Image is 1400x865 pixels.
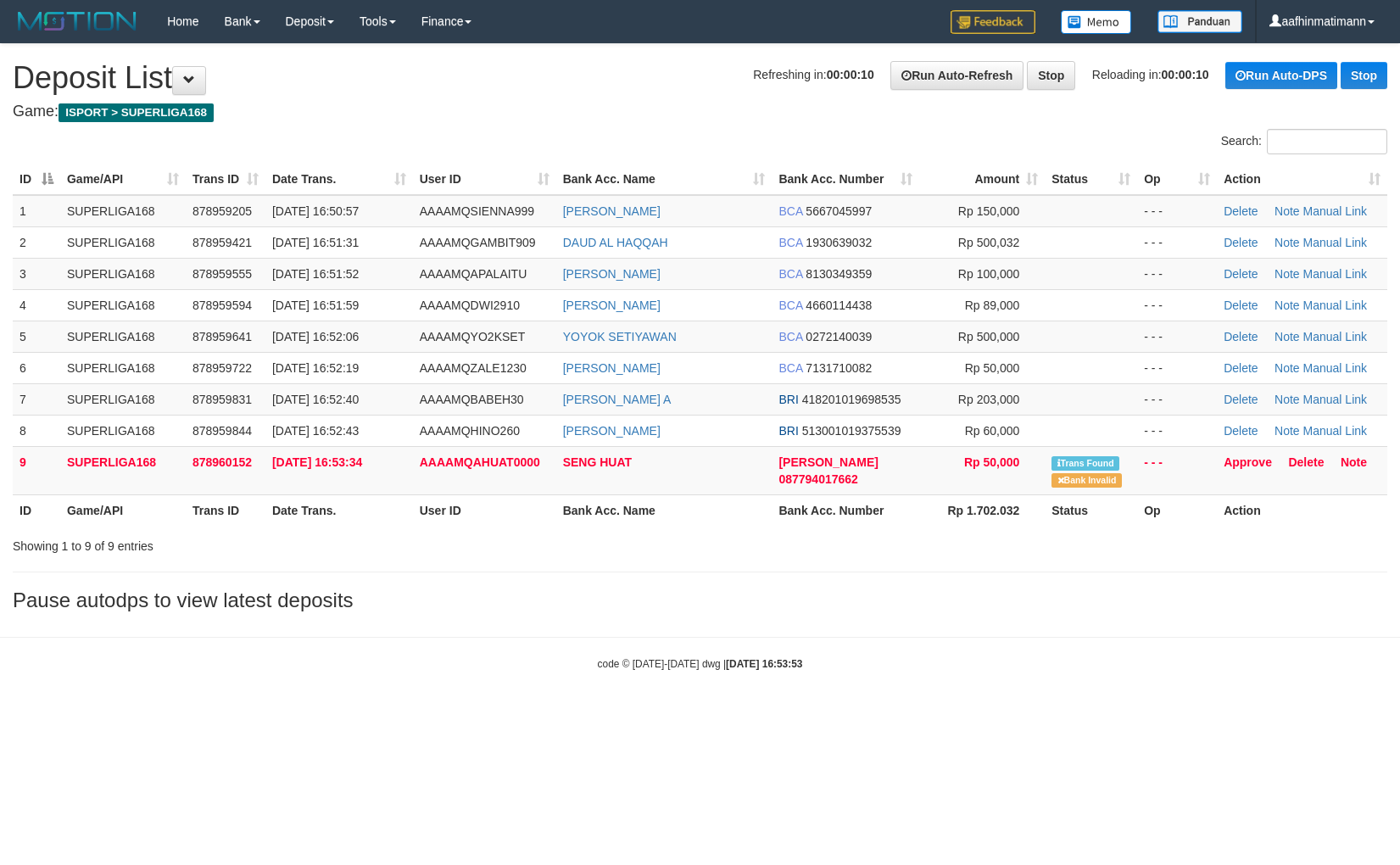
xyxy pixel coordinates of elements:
[1137,289,1217,321] td: - - -
[1224,424,1258,438] a: Delete
[958,236,1019,249] span: Rp 500,032
[1224,393,1258,406] a: Delete
[265,164,413,195] th: Date Trans.: activate to sort column ascending
[556,164,773,195] th: Bank Acc. Name: activate to sort column ascending
[1051,473,1121,488] span: Bank is not match
[778,472,857,486] span: Copy 087794017662 to clipboard
[13,195,60,227] td: 1
[186,494,265,526] th: Trans ID
[192,204,252,218] span: 878959205
[13,494,60,526] th: ID
[1137,383,1217,415] td: - - -
[13,61,1387,95] h1: Deposit List
[1275,236,1300,249] a: Note
[420,236,536,249] span: AAAAMQGAMBIT909
[13,289,60,321] td: 4
[802,424,901,438] span: Copy 513001019375539 to clipboard
[192,424,252,438] span: 878959844
[192,267,252,281] span: 878959555
[753,68,873,81] span: Refreshing in:
[778,393,798,406] span: BRI
[13,589,1387,611] h3: Pause autodps to view latest deposits
[1225,62,1337,89] a: Run Auto-DPS
[563,236,668,249] a: DAUD AL HAQQAH
[1137,352,1217,383] td: - - -
[192,236,252,249] span: 878959421
[563,393,672,406] a: [PERSON_NAME] A
[272,299,359,312] span: [DATE] 16:51:59
[563,267,661,281] a: [PERSON_NAME]
[563,455,632,469] a: SENG HUAT
[1137,195,1217,227] td: - - -
[272,455,362,469] span: [DATE] 16:53:34
[1267,129,1387,154] input: Search:
[1303,361,1368,375] a: Manual Link
[192,299,252,312] span: 878959594
[726,658,802,670] strong: [DATE] 16:53:53
[778,330,802,343] span: BCA
[1217,494,1387,526] th: Action
[13,415,60,446] td: 8
[60,289,186,321] td: SUPERLIGA168
[951,10,1035,34] img: Feedback.jpg
[778,204,802,218] span: BCA
[420,299,520,312] span: AAAAMQDWI2910
[778,267,802,281] span: BCA
[1162,68,1209,81] strong: 00:00:10
[265,494,413,526] th: Date Trans.
[186,164,265,195] th: Trans ID: activate to sort column ascending
[778,236,802,249] span: BCA
[1303,236,1368,249] a: Manual Link
[1137,226,1217,258] td: - - -
[772,494,919,526] th: Bank Acc. Number
[420,267,527,281] span: AAAAMQAPALAITU
[1341,62,1387,89] a: Stop
[192,393,252,406] span: 878959831
[919,494,1045,526] th: Rp 1.702.032
[60,415,186,446] td: SUPERLIGA168
[806,299,872,312] span: Copy 4660114438 to clipboard
[1045,494,1137,526] th: Status
[1061,10,1132,34] img: Button%20Memo.svg
[13,383,60,415] td: 7
[778,299,802,312] span: BCA
[60,258,186,289] td: SUPERLIGA168
[59,103,214,122] span: ISPORT > SUPERLIGA168
[1137,258,1217,289] td: - - -
[13,531,571,555] div: Showing 1 to 9 of 9 entries
[60,383,186,415] td: SUPERLIGA168
[958,393,1019,406] span: Rp 203,000
[1275,424,1300,438] a: Note
[563,361,661,375] a: [PERSON_NAME]
[1045,164,1137,195] th: Status: activate to sort column ascending
[1137,415,1217,446] td: - - -
[420,393,524,406] span: AAAAMQBABEH30
[1224,361,1258,375] a: Delete
[563,299,661,312] a: [PERSON_NAME]
[1303,204,1368,218] a: Manual Link
[1224,299,1258,312] a: Delete
[806,236,872,249] span: Copy 1930639032 to clipboard
[1137,494,1217,526] th: Op
[272,236,359,249] span: [DATE] 16:51:31
[13,8,142,34] img: MOTION_logo.png
[13,164,60,195] th: ID: activate to sort column descending
[563,204,661,218] a: [PERSON_NAME]
[778,424,798,438] span: BRI
[806,330,872,343] span: Copy 0272140039 to clipboard
[1221,129,1387,154] label: Search:
[60,195,186,227] td: SUPERLIGA168
[1051,456,1119,471] span: Similar transaction found
[272,361,359,375] span: [DATE] 16:52:19
[1224,455,1272,469] a: Approve
[958,330,1019,343] span: Rp 500,000
[827,68,874,81] strong: 00:00:10
[772,164,919,195] th: Bank Acc. Number: activate to sort column ascending
[1224,267,1258,281] a: Delete
[958,267,1019,281] span: Rp 100,000
[420,424,520,438] span: AAAAMQHINO260
[13,103,1387,120] h4: Game:
[13,258,60,289] td: 3
[1137,321,1217,352] td: - - -
[13,321,60,352] td: 5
